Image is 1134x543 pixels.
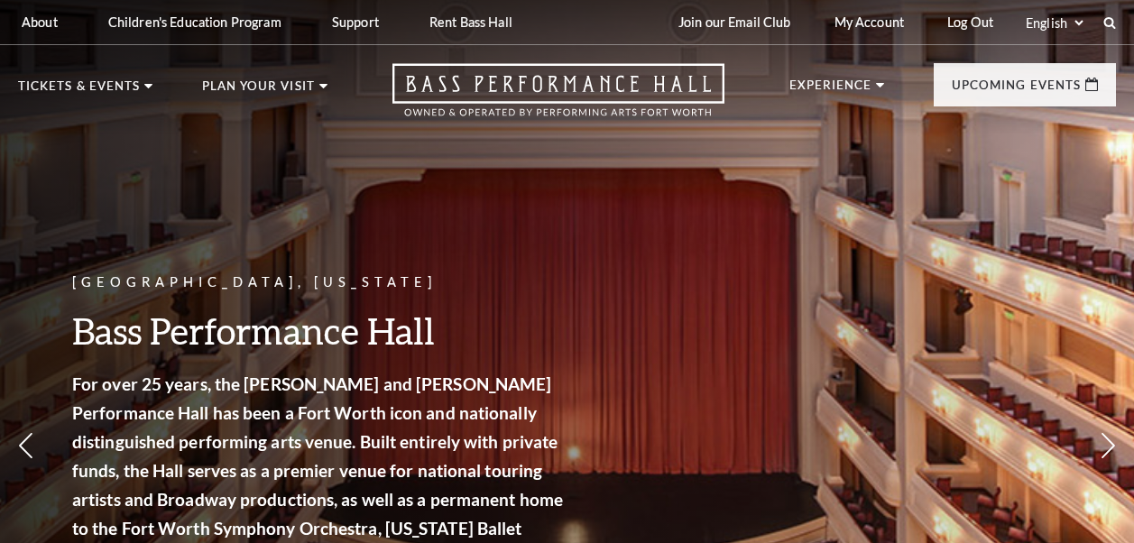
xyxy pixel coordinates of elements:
[429,14,512,30] p: Rent Bass Hall
[202,80,315,102] p: Plan Your Visit
[1022,14,1086,32] select: Select:
[72,308,568,354] h3: Bass Performance Hall
[789,79,872,101] p: Experience
[22,14,58,30] p: About
[332,14,379,30] p: Support
[72,271,568,294] p: [GEOGRAPHIC_DATA], [US_STATE]
[18,80,140,102] p: Tickets & Events
[952,79,1081,101] p: Upcoming Events
[108,14,281,30] p: Children's Education Program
